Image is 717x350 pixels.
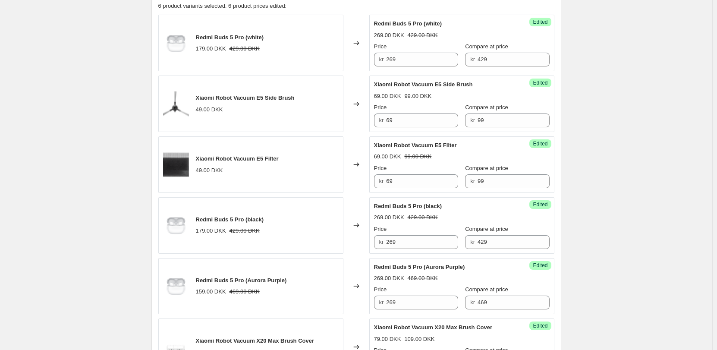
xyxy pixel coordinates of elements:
[374,81,473,88] span: Xiaomi Robot Vacuum E5 Side Brush
[408,274,438,283] strike: 469.00 DKK
[379,178,384,184] span: kr
[465,43,508,50] span: Compare at price
[374,142,457,148] span: Xiaomi Robot Vacuum E5 Filter
[163,212,189,238] img: N76-white-frontopen-withcase_80x.png
[408,31,438,40] strike: 429.00 DKK
[196,277,287,284] span: Redmi Buds 5 Pro (Aurora Purple)
[404,92,431,101] strike: 99.00 DKK
[533,201,547,208] span: Edited
[196,105,223,114] div: 49.00 DKK
[374,31,404,40] div: 269.00 DKK
[404,152,431,161] strike: 99.00 DKK
[379,239,384,245] span: kr
[470,299,475,306] span: kr
[470,239,475,245] span: kr
[404,335,434,344] strike: 109.00 DKK
[374,274,404,283] div: 269.00 DKK
[374,324,493,331] span: Xiaomi Robot Vacuum X20 Max Brush Cover
[196,227,226,235] div: 179.00 DKK
[470,117,475,123] span: kr
[163,151,189,177] img: 53050-Transparentbackground_80x.png
[470,56,475,63] span: kr
[374,20,442,27] span: Redmi Buds 5 Pro (white)
[465,165,508,171] span: Compare at price
[408,213,438,222] strike: 429.00 DKK
[465,226,508,232] span: Compare at price
[374,264,465,270] span: Redmi Buds 5 Pro (Aurora Purple)
[163,30,189,56] img: N76-white-frontopen-withcase_80x.png
[374,213,404,222] div: 269.00 DKK
[196,95,295,101] span: Xiaomi Robot Vacuum E5 Side Brush
[230,287,260,296] strike: 469.00 DKK
[533,262,547,269] span: Edited
[379,56,384,63] span: kr
[533,79,547,86] span: Edited
[470,178,475,184] span: kr
[196,155,279,162] span: Xiaomi Robot Vacuum E5 Filter
[158,3,287,9] span: 6 product variants selected. 6 product prices edited:
[379,117,384,123] span: kr
[374,335,401,344] div: 79.00 DKK
[196,216,264,223] span: Redmi Buds 5 Pro (black)
[374,203,442,209] span: Redmi Buds 5 Pro (black)
[465,286,508,293] span: Compare at price
[533,19,547,25] span: Edited
[374,286,387,293] span: Price
[374,226,387,232] span: Price
[163,273,189,299] img: N76-white-frontopen-withcase_80x.png
[196,44,226,53] div: 179.00 DKK
[465,104,508,110] span: Compare at price
[533,140,547,147] span: Edited
[374,104,387,110] span: Price
[374,152,401,161] div: 69.00 DKK
[374,43,387,50] span: Price
[374,165,387,171] span: Price
[196,337,314,344] span: Xiaomi Robot Vacuum X20 Max Brush Cover
[196,34,264,41] span: Redmi Buds 5 Pro (white)
[196,287,226,296] div: 159.00 DKK
[196,166,223,175] div: 49.00 DKK
[533,322,547,329] span: Edited
[230,227,260,235] strike: 429.00 DKK
[379,299,384,306] span: kr
[230,44,260,53] strike: 429.00 DKK
[374,92,401,101] div: 69.00 DKK
[163,91,189,117] img: 53049-Transparentbackground_80x.png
